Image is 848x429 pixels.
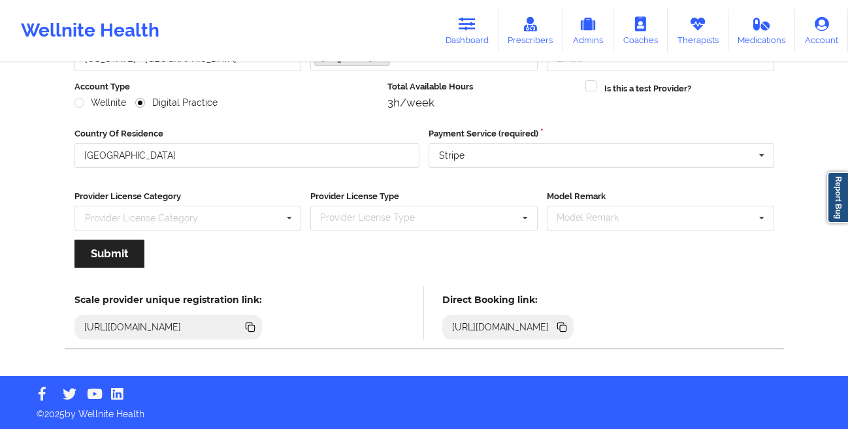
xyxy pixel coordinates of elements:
label: Account Type [74,80,379,93]
label: Model Remark [547,190,774,203]
div: Model Remark [553,210,638,225]
label: Digital Practice [135,97,218,108]
div: [URL][DOMAIN_NAME] [447,321,555,334]
div: 3h/week [387,96,576,109]
div: Stripe [439,151,465,160]
button: Submit [74,240,144,268]
div: Provider License Type [317,210,434,225]
a: Coaches [613,9,668,52]
p: © 2025 by Wellnite Health [27,398,821,421]
div: Provider License Category [85,214,198,223]
a: Report Bug [827,172,848,223]
label: Country Of Residence [74,127,420,140]
label: Wellnite [74,97,127,108]
div: [URL][DOMAIN_NAME] [79,321,187,334]
a: Prescribers [498,9,563,52]
a: Therapists [668,9,728,52]
label: Provider License Category [74,190,302,203]
a: Admins [563,9,613,52]
label: Total Available Hours [387,80,576,93]
label: Provider License Type [310,190,538,203]
a: Medications [728,9,796,52]
a: Account [795,9,848,52]
label: Is this a test Provider? [604,82,691,95]
a: Dashboard [436,9,498,52]
div: [US_STATE] - [GEOGRAPHIC_DATA] [85,54,236,63]
label: Payment Service (required) [429,127,774,140]
h5: Scale provider unique registration link: [74,294,262,306]
h5: Direct Booking link: [442,294,574,306]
